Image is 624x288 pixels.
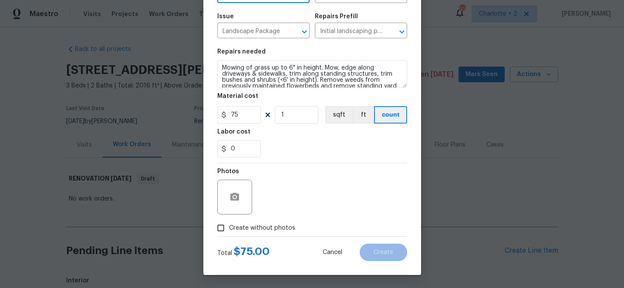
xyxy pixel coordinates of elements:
[217,129,250,135] h5: Labor cost
[374,249,393,256] span: Create
[396,26,408,38] button: Open
[217,60,407,88] textarea: Mowing of grass up to 6" in height. Mow, edge along driveways & sidewalks, trim along standing st...
[217,168,239,174] h5: Photos
[217,13,234,20] h5: Issue
[360,244,407,261] button: Create
[323,249,342,256] span: Cancel
[229,224,295,233] span: Create without photos
[352,106,374,124] button: ft
[325,106,352,124] button: sqft
[217,49,266,55] h5: Repairs needed
[217,93,258,99] h5: Material cost
[309,244,356,261] button: Cancel
[234,246,270,257] span: $ 75.00
[298,26,310,38] button: Open
[315,13,358,20] h5: Repairs Prefill
[374,106,407,124] button: count
[217,247,270,258] div: Total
